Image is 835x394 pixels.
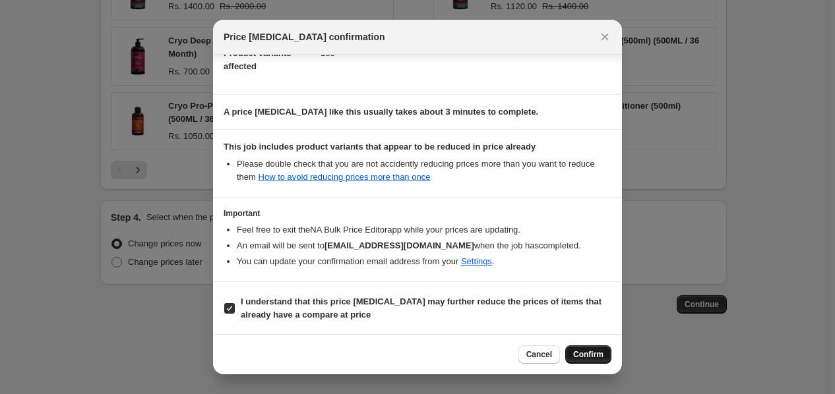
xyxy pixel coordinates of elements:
[526,349,552,360] span: Cancel
[325,240,474,250] b: [EMAIL_ADDRESS][DOMAIN_NAME]
[596,28,614,46] button: Close
[224,142,536,152] b: This job includes product variants that appear to be reduced in price already
[565,345,611,364] button: Confirm
[237,239,611,252] li: An email will be sent to when the job has completed .
[237,255,611,268] li: You can update your confirmation email address from your .
[518,345,560,364] button: Cancel
[224,107,538,117] b: A price [MEDICAL_DATA] like this usually takes about 3 minutes to complete.
[237,223,611,237] li: Feel free to exit the NA Bulk Price Editor app while your prices are updating.
[237,157,611,184] li: Please double check that you are not accidently reducing prices more than you want to reduce them
[224,30,385,43] span: Price [MEDICAL_DATA] confirmation
[573,349,603,360] span: Confirm
[461,256,492,266] a: Settings
[241,296,602,320] b: I understand that this price [MEDICAL_DATA] may further reduce the prices of items that already h...
[259,172,431,182] a: How to avoid reducing prices more than once
[224,208,611,219] h3: Important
